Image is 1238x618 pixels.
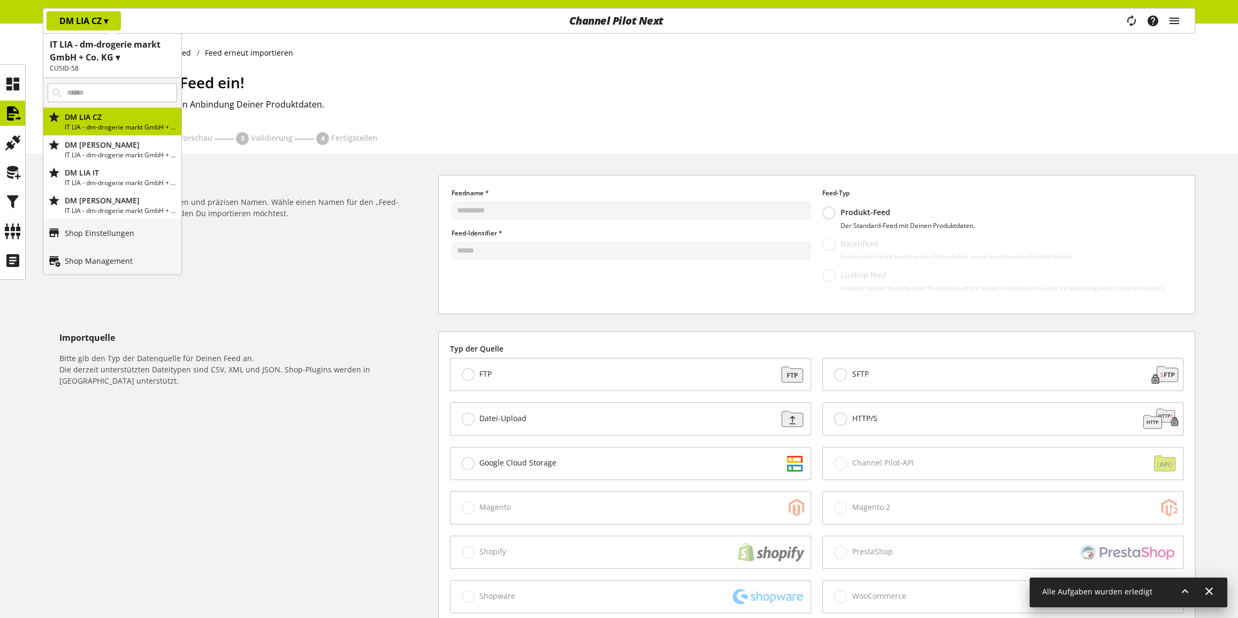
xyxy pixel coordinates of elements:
[65,139,177,150] p: DM LIA HU
[251,133,293,143] span: Validierung
[840,222,974,230] p: Der Standard-Feed mit Deinen Produktdaten.
[59,196,434,219] h6: Gib Deinem Feed einen eindeutigen und präzisen Namen. Wähle einen Namen für den „Feed-Identifier“...
[479,414,526,423] span: Datei-Upload
[104,15,108,27] span: ▾
[331,133,377,143] span: Fertigstellen
[43,219,181,247] a: Shop Einstellungen
[65,123,177,132] p: IT LIA - dm-drogerie markt GmbH + Co. KG
[1143,364,1181,385] img: 1a078d78c93edf123c3bc3fa7bc6d87d.svg
[65,255,133,266] p: Shop Management
[479,369,492,379] span: FTP
[65,178,177,188] p: IT LIA - dm-drogerie markt GmbH + Co. KG
[840,253,1073,261] p: Ersetzt den Inhalt bestehender Datenfelder eines bestehenden Produkt-Feeds.
[771,364,808,385] img: 88a670171dbbdb973a11352c4ab52784.svg
[452,228,502,238] span: Feed-Identifier *
[452,188,489,197] span: Feedname *
[840,270,1166,280] p: Lookup feed
[59,331,434,344] h5: Importquelle
[50,38,175,64] h1: IT LIA - dm-drogerie markt GmbH + Co. KG ▾
[43,247,181,274] a: Shop Management
[479,458,556,468] span: Google Cloud Storage
[59,14,108,27] p: DM LIA CZ
[59,353,434,386] h6: Bitte gib den Typ der Datenquelle für Deinen Feed an. Die derzeit unterstützten Dateitypen sind C...
[771,453,808,474] img: d2dddd6c468e6a0b8c3bb85ba935e383.svg
[178,133,212,143] span: Vorschau
[59,98,1195,111] h2: Schritt für Schritt zur optimalen Anbindung Deiner Produktdaten.
[771,408,808,430] img: f3ac9b204b95d45582cf21fad1a323cf.svg
[65,206,177,216] p: IT LIA - dm-drogerie markt GmbH + Co. KG
[450,343,1183,354] label: Typ der Quelle
[59,175,434,188] h5: Titel, Feedidentifier und Typ
[840,284,1166,292] p: Erweitert einen bestehenden Produkt-Feed mit neuen Datenfeldern unter Verwendung eines Datenschlü...
[65,150,177,160] p: IT LIA - dm-drogerie markt GmbH + Co. KG
[1140,408,1181,430] img: cbdcb026b331cf72755dc691680ce42b.svg
[65,167,177,178] p: DM LIA IT
[840,239,1073,249] p: Datenfeed
[65,195,177,206] p: DM LIA RO
[852,369,868,379] span: SFTP
[852,414,877,423] span: HTTP/S
[50,64,175,73] h2: CUSID-58
[1042,586,1152,597] span: Alle Aufgaben wurden erledigt
[241,134,244,143] span: 3
[321,134,325,143] span: 4
[65,111,177,123] p: DM LIA CZ
[43,8,1195,34] nav: main navigation
[65,227,134,239] p: Shop Einstellungen
[822,188,1182,198] label: Feed-Typ
[840,208,974,217] p: Produkt-Feed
